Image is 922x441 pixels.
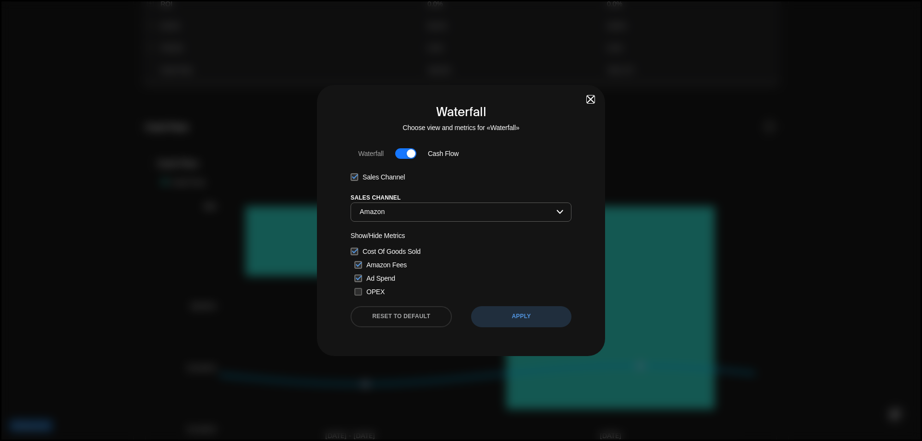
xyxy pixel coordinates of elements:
[359,208,557,216] input: Select Sales Channel
[363,173,405,181] span: Sales Channel
[351,123,571,133] p: Choose view and metrics for «Waterfall»
[351,102,571,119] h2: Waterfall
[351,231,571,241] h4: Show/Hide Metrics
[366,288,385,296] span: OPEX
[366,261,407,269] span: Amazon Fees
[471,306,571,327] button: APPLY
[351,195,571,202] span: SALES CHANNEL
[351,306,452,327] button: RESET TO DEFAULT
[363,248,421,255] span: Cost of Goods Sold
[428,148,459,159] span: Cash Flow
[366,274,395,282] span: Ad Spend
[358,148,384,159] span: Waterfall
